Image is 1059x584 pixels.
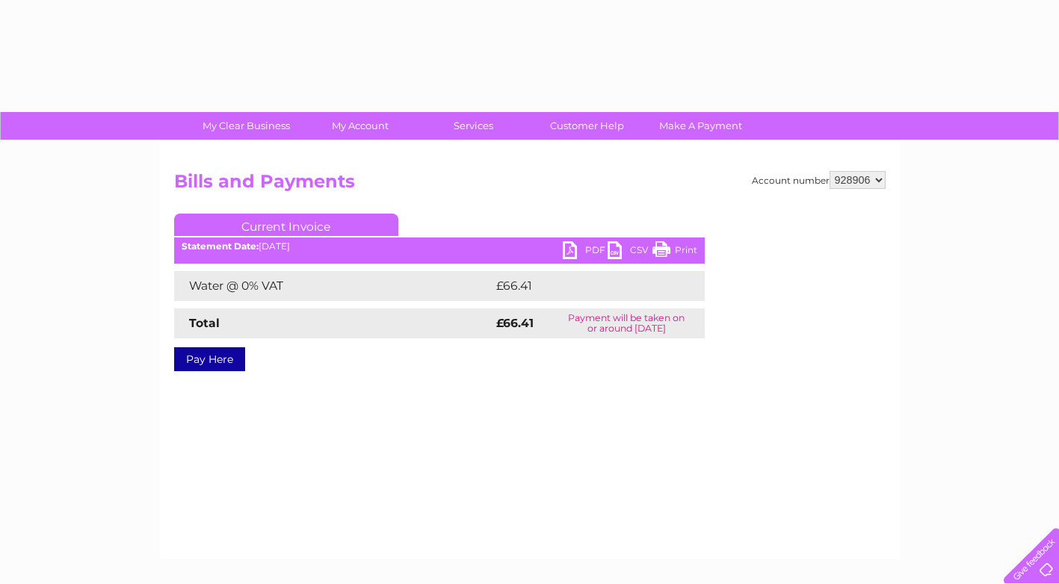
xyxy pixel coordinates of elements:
[549,308,705,338] td: Payment will be taken on or around [DATE]
[182,240,259,252] b: Statement Date:
[174,347,245,371] a: Pay Here
[174,171,886,199] h2: Bills and Payments
[525,112,649,140] a: Customer Help
[652,241,697,263] a: Print
[563,241,608,263] a: PDF
[752,171,886,189] div: Account number
[639,112,762,140] a: Make A Payment
[493,271,673,301] td: £66.41
[174,271,493,301] td: Water @ 0% VAT
[298,112,422,140] a: My Account
[412,112,535,140] a: Services
[496,316,534,330] strong: £66.41
[608,241,652,263] a: CSV
[174,214,398,236] a: Current Invoice
[189,316,220,330] strong: Total
[174,241,705,252] div: [DATE]
[185,112,308,140] a: My Clear Business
